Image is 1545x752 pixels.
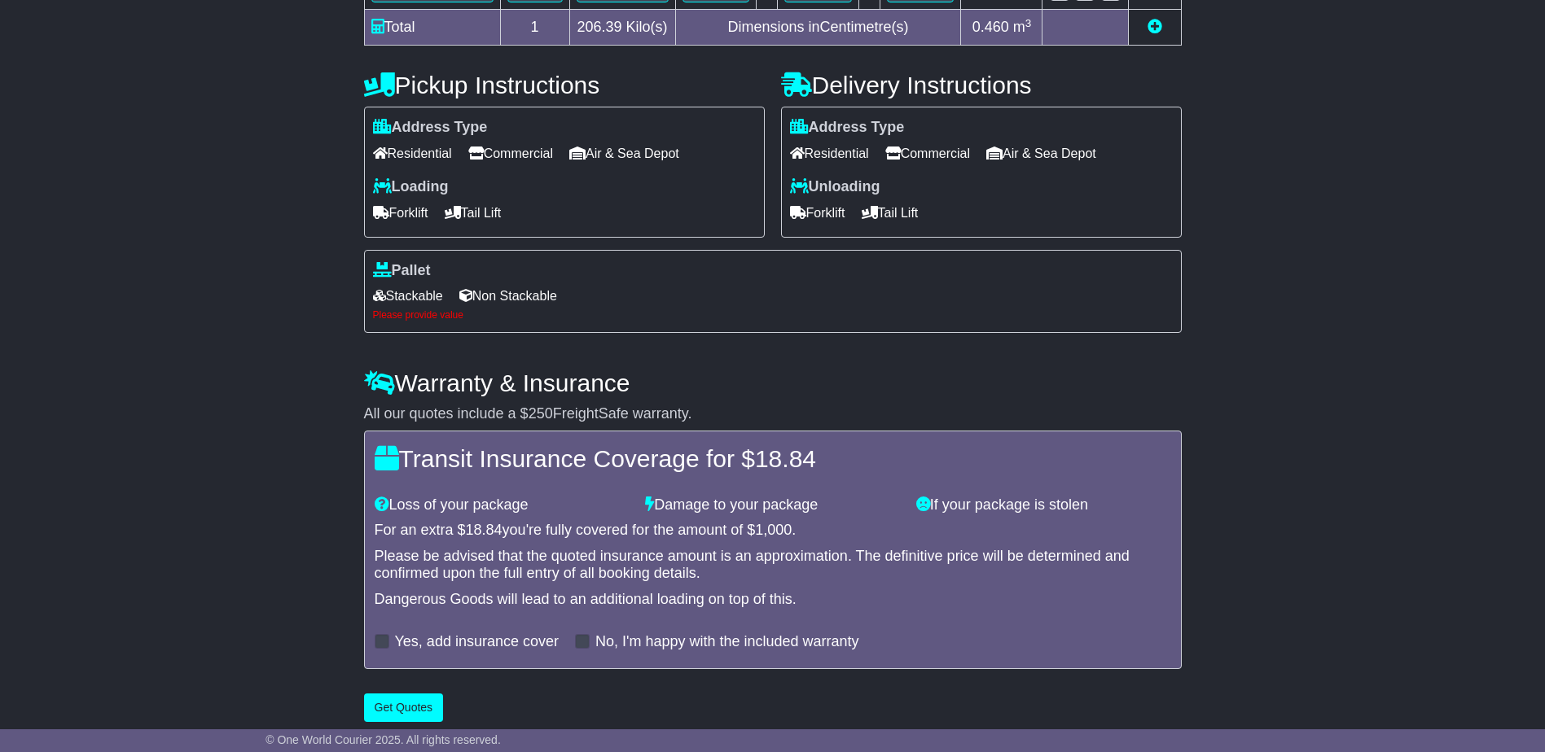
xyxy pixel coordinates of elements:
[373,119,488,137] label: Address Type
[529,405,553,422] span: 250
[373,178,449,196] label: Loading
[395,633,559,651] label: Yes, add insurance cover
[364,693,444,722] button: Get Quotes
[972,19,1009,35] span: 0.460
[500,10,569,46] td: 1
[908,496,1179,514] div: If your package is stolen
[790,178,880,196] label: Unloading
[1148,19,1162,35] a: Add new item
[364,10,500,46] td: Total
[577,19,621,35] span: 206.39
[373,141,452,166] span: Residential
[790,119,905,137] label: Address Type
[595,633,859,651] label: No, I'm happy with the included warranty
[375,591,1171,609] div: Dangerous Goods will lead to an additional loading on top of this.
[637,496,908,514] div: Damage to your package
[986,141,1096,166] span: Air & Sea Depot
[466,522,503,538] span: 18.84
[569,10,675,46] td: Kilo(s)
[755,445,816,472] span: 18.84
[364,405,1182,423] div: All our quotes include a $ FreightSafe warranty.
[364,72,765,98] h4: Pickup Instructions
[373,309,1173,321] div: Please provide value
[266,733,501,746] span: © One World Courier 2025. All rights reserved.
[366,496,638,514] div: Loss of your package
[468,141,553,166] span: Commercial
[459,283,557,308] span: Non Stackable
[1013,19,1032,35] span: m
[364,369,1182,396] h4: Warranty & Insurance
[373,200,428,225] span: Forklift
[373,283,443,308] span: Stackable
[790,141,869,166] span: Residential
[445,200,502,225] span: Tail Lift
[862,200,919,225] span: Tail Lift
[375,548,1171,583] div: Please be advised that the quoted insurance amount is an approximation. The definitive price will...
[675,10,961,46] td: Dimensions in Centimetre(s)
[375,445,1171,472] h4: Transit Insurance Coverage for $
[569,141,679,166] span: Air & Sea Depot
[1025,17,1032,29] sup: 3
[373,262,431,280] label: Pallet
[375,522,1171,540] div: For an extra $ you're fully covered for the amount of $ .
[781,72,1182,98] h4: Delivery Instructions
[885,141,970,166] span: Commercial
[790,200,845,225] span: Forklift
[755,522,792,538] span: 1,000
